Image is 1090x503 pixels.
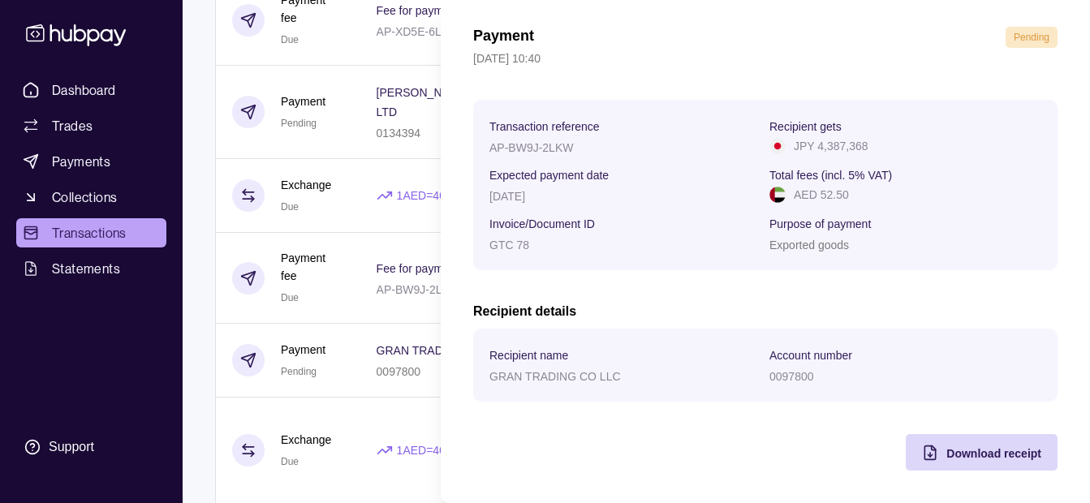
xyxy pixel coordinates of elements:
[473,49,1058,67] p: [DATE] 10:40
[769,169,892,182] p: Total fees (incl. 5% VAT)
[769,239,849,251] p: Exported goods
[769,349,852,362] p: Account number
[769,217,871,230] p: Purpose of payment
[489,239,529,251] p: GTC 78
[489,141,573,154] p: AP-BW9J-2LKW
[769,138,786,154] img: jp
[794,186,849,204] p: AED 52.50
[473,303,1058,320] h2: Recipient details
[489,120,600,133] p: Transaction reference
[489,169,609,182] p: Expected payment date
[489,370,621,383] p: GRAN TRADING CO LLC
[946,447,1041,460] span: Download receipt
[769,370,814,383] p: 0097800
[489,349,568,362] p: Recipient name
[906,434,1058,471] button: Download receipt
[489,217,595,230] p: Invoice/Document ID
[489,190,525,203] p: [DATE]
[769,120,842,133] p: Recipient gets
[473,27,534,48] h1: Payment
[794,137,868,155] p: JPY 4,387,368
[1014,32,1049,43] span: Pending
[769,187,786,203] img: ae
